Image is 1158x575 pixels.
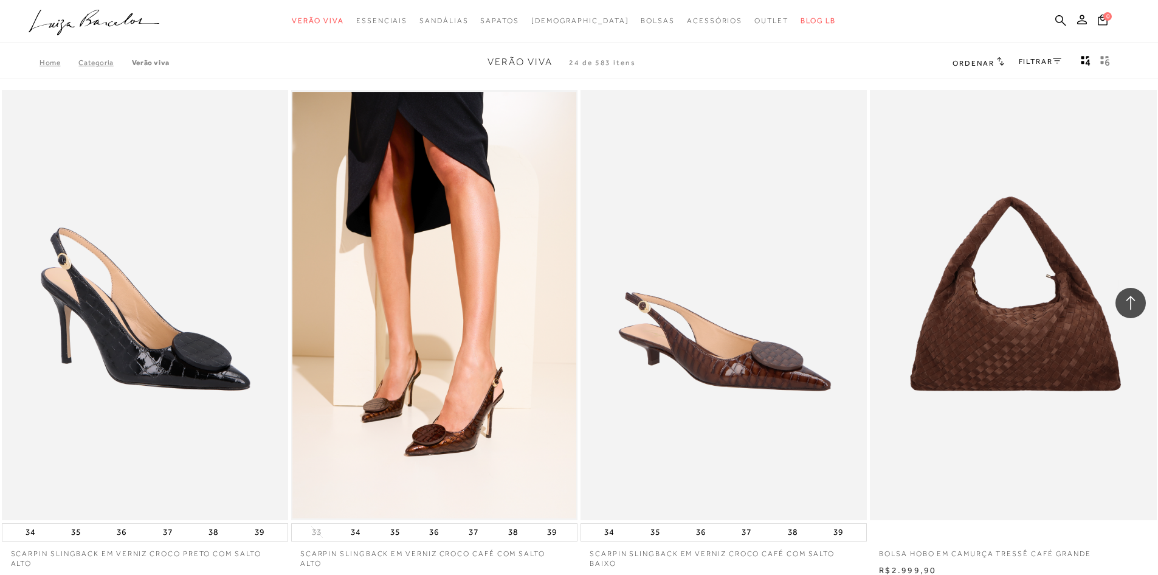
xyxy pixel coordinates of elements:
[641,16,675,25] span: Bolsas
[1103,12,1112,21] span: 0
[871,92,1155,518] a: BOLSA HOBO EM CAMURÇA TRESSÊ CAFÉ GRANDE BOLSA HOBO EM CAMURÇA TRESSÊ CAFÉ GRANDE
[347,524,364,541] button: 34
[132,58,170,67] a: Verão Viva
[356,10,407,32] a: noSubCategoriesText
[3,92,287,518] img: SCARPIN SLINGBACK EM VERNIZ CROCO PRETO COM SALTO ALTO
[356,16,407,25] span: Essenciais
[488,57,553,68] span: Verão Viva
[1097,55,1114,71] button: gridText6Desc
[1094,13,1111,30] button: 0
[754,10,788,32] a: noSubCategoriesText
[251,524,268,541] button: 39
[687,10,742,32] a: noSubCategoriesText
[871,92,1155,518] img: BOLSA HOBO EM CAMURÇA TRESSÊ CAFÉ GRANDE
[505,524,522,541] button: 38
[870,542,1156,559] a: BOLSA HOBO EM CAMURÇA TRESSÊ CAFÉ GRANDE
[67,524,84,541] button: 35
[3,92,287,518] a: SCARPIN SLINGBACK EM VERNIZ CROCO PRETO COM SALTO ALTO SCARPIN SLINGBACK EM VERNIZ CROCO PRETO CO...
[291,542,577,570] a: SCARPIN SLINGBACK EM VERNIZ CROCO CAFÉ COM SALTO ALTO
[292,92,576,518] a: SCARPIN SLINGBACK EM VERNIZ CROCO CAFÉ COM SALTO ALTO SCARPIN SLINGBACK EM VERNIZ CROCO CAFÉ COM ...
[1019,57,1061,66] a: FILTRAR
[569,58,636,67] span: 24 de 583 itens
[292,16,344,25] span: Verão Viva
[292,10,344,32] a: noSubCategoriesText
[754,16,788,25] span: Outlet
[581,542,867,570] a: SCARPIN SLINGBACK EM VERNIZ CROCO CAFÉ COM SALTO BAIXO
[601,524,618,541] button: 34
[692,524,709,541] button: 36
[1077,55,1094,71] button: Mostrar 4 produtos por linha
[40,58,78,67] a: Home
[480,16,519,25] span: Sapatos
[582,92,866,518] a: SCARPIN SLINGBACK EM VERNIZ CROCO CAFÉ COM SALTO BAIXO SCARPIN SLINGBACK EM VERNIZ CROCO CAFÉ COM...
[879,565,936,575] span: R$2.999,90
[801,16,836,25] span: BLOG LB
[205,524,222,541] button: 38
[641,10,675,32] a: noSubCategoriesText
[426,524,443,541] button: 36
[22,524,39,541] button: 34
[292,92,576,518] img: SCARPIN SLINGBACK EM VERNIZ CROCO CAFÉ COM SALTO ALTO
[419,16,468,25] span: Sandálias
[531,16,629,25] span: [DEMOGRAPHIC_DATA]
[113,524,130,541] button: 36
[738,524,755,541] button: 37
[543,524,560,541] button: 39
[78,58,131,67] a: Categoria
[953,59,994,68] span: Ordenar
[387,524,404,541] button: 35
[480,10,519,32] a: noSubCategoriesText
[2,542,288,570] a: SCARPIN SLINGBACK EM VERNIZ CROCO PRETO COM SALTO ALTO
[419,10,468,32] a: noSubCategoriesText
[308,526,325,538] button: 33
[159,524,176,541] button: 37
[531,10,629,32] a: noSubCategoriesText
[830,524,847,541] button: 39
[647,524,664,541] button: 35
[801,10,836,32] a: BLOG LB
[582,92,866,518] img: SCARPIN SLINGBACK EM VERNIZ CROCO CAFÉ COM SALTO BAIXO
[465,524,482,541] button: 37
[687,16,742,25] span: Acessórios
[784,524,801,541] button: 38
